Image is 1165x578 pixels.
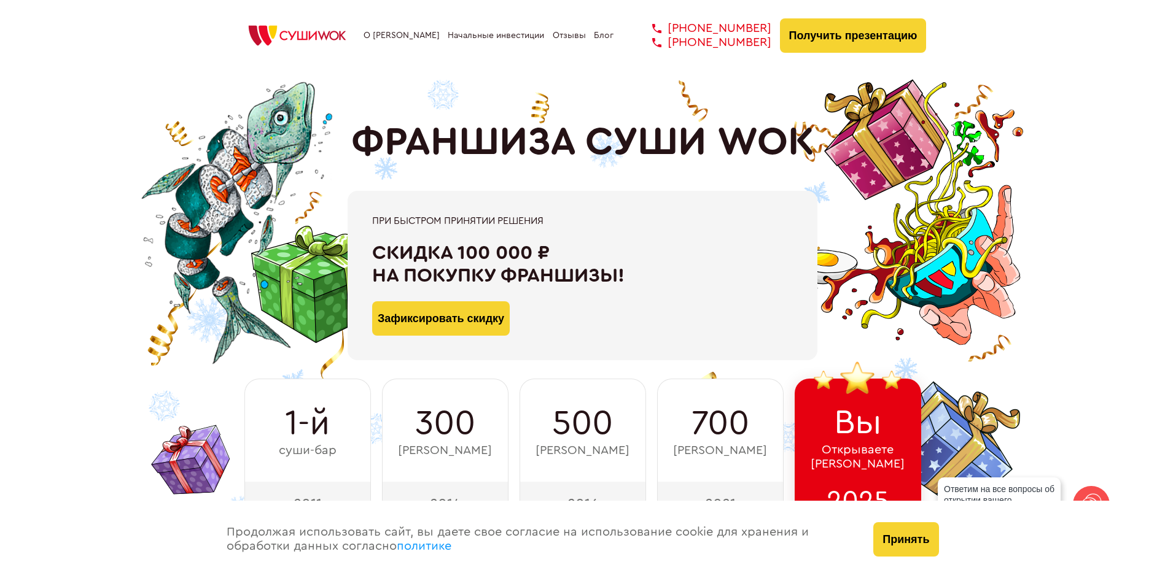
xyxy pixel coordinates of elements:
a: политике [397,540,451,552]
span: суши-бар [279,444,337,458]
a: [PHONE_NUMBER] [634,36,771,50]
span: 700 [692,404,749,443]
a: О [PERSON_NAME] [364,31,440,40]
h1: ФРАНШИЗА СУШИ WOK [351,120,814,165]
div: Продолжая использовать сайт, вы даете свое согласие на использование cookie для хранения и обрабо... [214,501,862,578]
a: Отзывы [553,31,586,40]
div: Скидка 100 000 ₽ на покупку франшизы! [372,242,793,287]
button: Зафиксировать скидку [372,301,510,336]
span: [PERSON_NAME] [673,444,767,458]
div: 2025 [795,482,921,526]
div: 2016 [520,482,646,526]
a: Начальные инвестиции [448,31,544,40]
span: 300 [415,404,475,443]
span: [PERSON_NAME] [398,444,492,458]
div: Ответим на все вопросы об открытии вашего [PERSON_NAME]! [938,477,1061,523]
span: 500 [552,404,613,443]
button: Получить презентацию [780,18,927,53]
button: Принять [873,522,938,557]
div: При быстром принятии решения [372,215,793,226]
div: 2011 [244,482,371,526]
a: Блог [594,31,614,40]
div: 2021 [657,482,784,526]
span: Открываете [PERSON_NAME] [811,443,905,471]
img: СУШИWOK [239,22,356,49]
a: [PHONE_NUMBER] [634,21,771,36]
div: 2014 [382,482,508,526]
span: 1-й [285,404,330,443]
span: Вы [834,403,882,442]
span: [PERSON_NAME] [536,444,629,458]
